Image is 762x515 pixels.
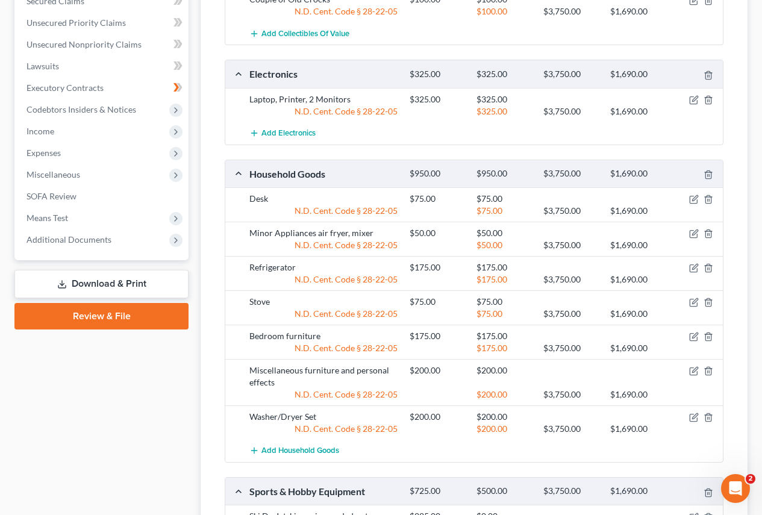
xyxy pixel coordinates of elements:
div: $325.00 [470,69,537,80]
div: $3,750.00 [537,5,604,17]
a: Lawsuits [17,55,189,77]
span: Add Electronics [261,128,316,138]
div: N.D. Cent. Code § 28-22-05 [243,5,404,17]
div: $1,690.00 [604,389,671,401]
div: N.D. Cent. Code § 28-22-05 [243,342,404,354]
div: $175.00 [470,261,537,273]
button: Add Household Goods [249,440,339,462]
div: N.D. Cent. Code § 28-22-05 [243,308,404,320]
a: Review & File [14,303,189,329]
div: Washer/Dryer Set [243,411,404,423]
span: SOFA Review [27,191,77,201]
span: Means Test [27,213,68,223]
div: $75.00 [470,205,537,217]
div: N.D. Cent. Code § 28-22-05 [243,105,404,117]
div: $175.00 [470,273,537,286]
div: $50.00 [470,239,537,251]
div: $3,750.00 [537,485,604,497]
div: $1,690.00 [604,5,671,17]
div: $1,690.00 [604,273,671,286]
div: $1,690.00 [604,105,671,117]
span: Miscellaneous [27,169,80,179]
div: $950.00 [470,168,537,179]
div: $75.00 [470,296,537,308]
div: $175.00 [470,342,537,354]
div: Sports & Hobby Equipment [243,485,404,498]
div: $75.00 [404,193,470,205]
div: $3,750.00 [537,205,604,217]
div: $175.00 [404,261,470,273]
div: $3,750.00 [537,308,604,320]
span: Lawsuits [27,61,59,71]
div: $1,690.00 [604,423,671,435]
div: $325.00 [470,105,537,117]
span: Income [27,126,54,136]
div: $3,750.00 [537,342,604,354]
div: $950.00 [404,168,470,179]
span: Additional Documents [27,234,111,245]
div: N.D. Cent. Code § 28-22-05 [243,205,404,217]
a: Executory Contracts [17,77,189,99]
span: Executory Contracts [27,83,104,93]
span: Unsecured Priority Claims [27,17,126,28]
div: $50.00 [470,227,537,239]
div: $1,690.00 [604,239,671,251]
span: Unsecured Nonpriority Claims [27,39,142,49]
iframe: Intercom live chat [721,474,750,503]
div: $3,750.00 [537,69,604,80]
div: $3,750.00 [537,423,604,435]
button: Add Collectibles Of Value [249,22,349,45]
span: Add Collectibles Of Value [261,29,349,39]
a: SOFA Review [17,186,189,207]
span: 2 [746,474,755,484]
div: Bedroom furniture [243,330,404,342]
div: $200.00 [470,389,537,401]
div: N.D. Cent. Code § 28-22-05 [243,273,404,286]
div: $1,690.00 [604,485,671,497]
span: Add Household Goods [261,446,339,456]
div: $1,690.00 [604,168,671,179]
div: $325.00 [404,69,470,80]
div: Stove [243,296,404,308]
div: $1,690.00 [604,342,671,354]
div: $1,690.00 [604,205,671,217]
div: $500.00 [470,485,537,497]
button: Add Electronics [249,122,316,145]
div: Miscellaneous furniture and personal effects [243,364,404,389]
div: Minor Appliances air fryer, mixer [243,227,404,239]
div: Household Goods [243,167,404,180]
div: N.D. Cent. Code § 28-22-05 [243,239,404,251]
div: Electronics [243,67,404,80]
div: $725.00 [404,485,470,497]
div: N.D. Cent. Code § 28-22-05 [243,389,404,401]
div: $75.00 [404,296,470,308]
div: $200.00 [470,423,537,435]
div: Desk [243,193,404,205]
div: $200.00 [470,364,537,376]
div: $50.00 [404,227,470,239]
div: $75.00 [470,193,537,205]
div: Refrigerator [243,261,404,273]
a: Download & Print [14,270,189,298]
div: $3,750.00 [537,273,604,286]
a: Unsecured Nonpriority Claims [17,34,189,55]
span: Expenses [27,148,61,158]
div: $1,690.00 [604,69,671,80]
span: Codebtors Insiders & Notices [27,104,136,114]
div: $200.00 [404,364,470,376]
div: $75.00 [470,308,537,320]
div: $200.00 [470,411,537,423]
div: $325.00 [404,93,470,105]
div: $175.00 [470,330,537,342]
div: Laptop, Printer, 2 Monitors [243,93,404,105]
div: $100.00 [470,5,537,17]
div: $3,750.00 [537,239,604,251]
div: $325.00 [470,93,537,105]
div: $3,750.00 [537,389,604,401]
div: $175.00 [404,330,470,342]
div: N.D. Cent. Code § 28-22-05 [243,423,404,435]
div: $200.00 [404,411,470,423]
a: Unsecured Priority Claims [17,12,189,34]
div: $3,750.00 [537,168,604,179]
div: $1,690.00 [604,308,671,320]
